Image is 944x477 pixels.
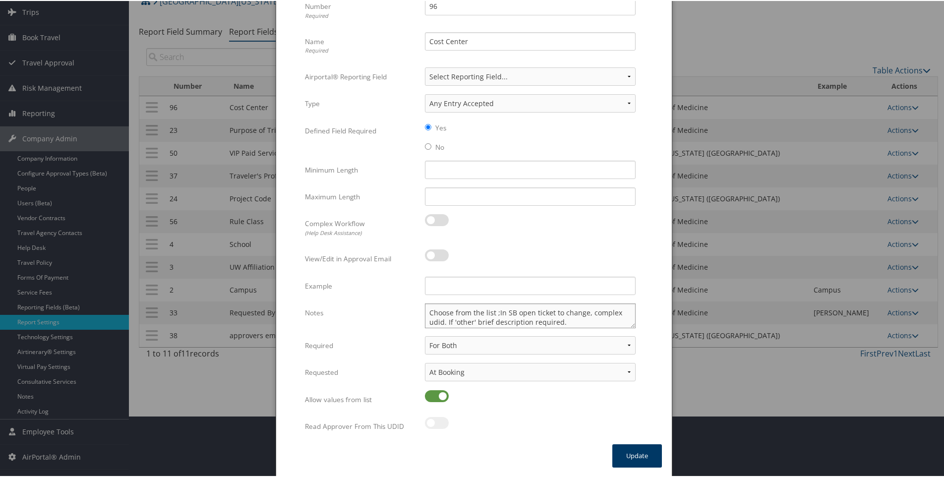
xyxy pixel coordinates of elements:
button: Update [612,443,662,467]
label: View/Edit in Approval Email [305,248,417,267]
label: Requested [305,362,417,381]
label: No [435,141,444,151]
label: Defined Field Required [305,120,417,139]
label: Airportal® Reporting Field [305,66,417,85]
label: Name [305,31,417,59]
label: Maximum Length [305,186,417,205]
div: Required [305,11,417,19]
label: Example [305,276,417,295]
label: Complex Workflow [305,213,417,240]
div: (Help Desk Assistance) [305,228,417,237]
label: Yes [435,122,446,132]
label: Allow values from list [305,389,417,408]
div: Required [305,46,417,54]
label: Required [305,335,417,354]
label: Type [305,93,417,112]
label: Read Approver From This UDID [305,416,417,435]
label: Notes [305,302,417,321]
label: Minimum Length [305,160,417,179]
